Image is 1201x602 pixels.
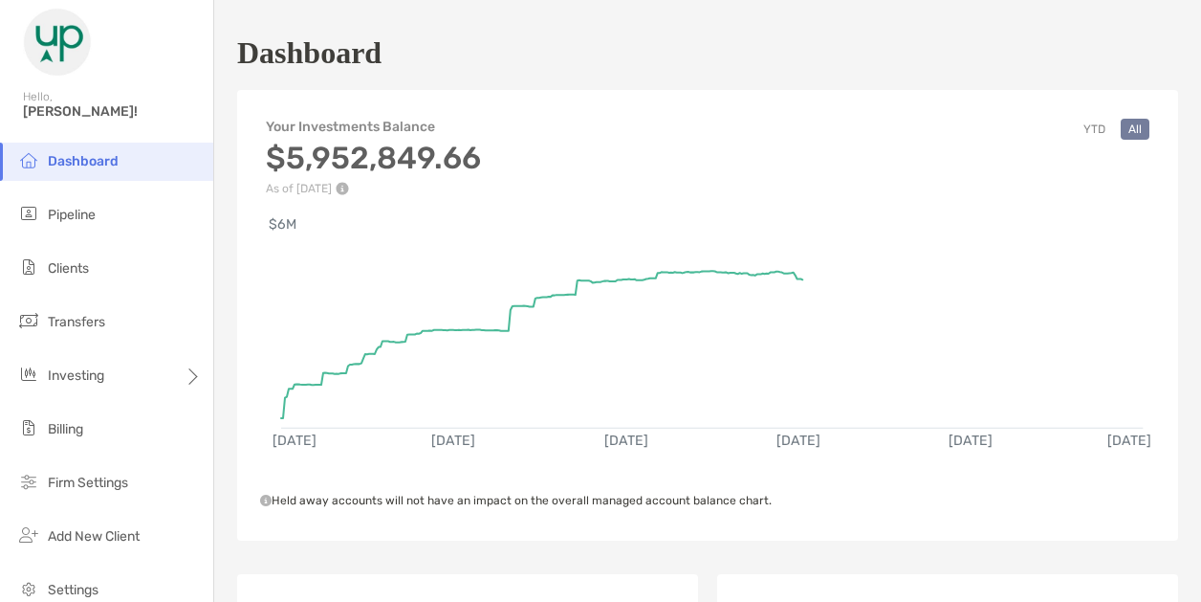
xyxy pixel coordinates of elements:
img: Performance Info [336,182,349,195]
span: [PERSON_NAME]! [23,103,202,120]
img: add_new_client icon [17,524,40,546]
text: $6M [269,216,296,233]
span: Investing [48,368,104,384]
img: transfers icon [17,309,40,332]
span: Dashboard [48,153,119,169]
img: billing icon [17,416,40,439]
img: investing icon [17,363,40,386]
img: Zoe Logo [23,8,92,77]
img: dashboard icon [17,148,40,171]
h1: Dashboard [237,35,382,71]
h3: $5,952,849.66 [266,140,481,176]
img: settings icon [17,577,40,600]
span: Clients [48,260,89,277]
span: Settings [48,582,98,598]
span: Pipeline [48,207,96,223]
text: [DATE] [777,434,821,450]
h4: Your Investments Balance [266,119,481,135]
span: Add New Client [48,528,140,545]
text: [DATE] [432,434,476,450]
img: clients icon [17,256,40,279]
p: As of [DATE] [266,182,481,195]
img: firm-settings icon [17,470,40,493]
span: Held away accounts will not have an impact on the overall managed account balance chart. [260,494,772,507]
text: [DATE] [604,434,648,450]
span: Billing [48,421,83,437]
text: [DATE] [950,434,994,450]
text: [DATE] [273,434,317,450]
text: [DATE] [1109,434,1153,450]
img: pipeline icon [17,202,40,225]
button: All [1121,119,1149,140]
span: Firm Settings [48,475,128,491]
button: YTD [1076,119,1113,140]
span: Transfers [48,314,105,330]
